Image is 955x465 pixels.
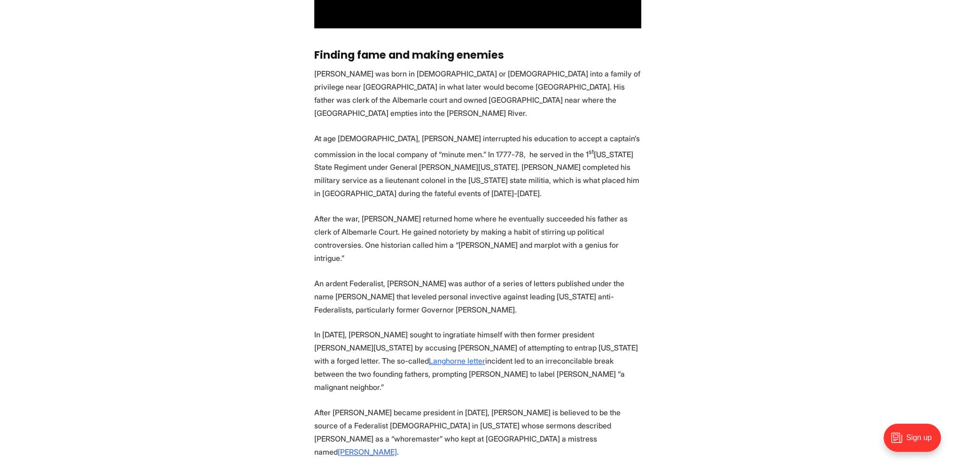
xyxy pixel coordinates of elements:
[314,212,641,265] p: After the war, [PERSON_NAME] returned home where he eventually succeeded his father as clerk of A...
[314,406,641,458] p: After [PERSON_NAME] became president in [DATE], [PERSON_NAME] is believed to be the source of a F...
[429,356,485,366] a: Langhorne letter
[314,328,641,394] p: In [DATE], [PERSON_NAME] sought to ingratiate himself with then former president [PERSON_NAME][US...
[314,277,641,316] p: An ardent Federalist, [PERSON_NAME] was author of a series of letters published under the name [P...
[589,148,594,155] sup: st
[314,47,504,62] strong: Finding fame and making enemies
[314,67,641,120] p: [PERSON_NAME] was born in [DEMOGRAPHIC_DATA] or [DEMOGRAPHIC_DATA] into a family of privilege nea...
[338,447,397,457] a: [PERSON_NAME]
[876,419,955,465] iframe: portal-trigger
[314,132,641,200] p: At age [DEMOGRAPHIC_DATA], [PERSON_NAME] interrupted his education to accept a captain’s commissi...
